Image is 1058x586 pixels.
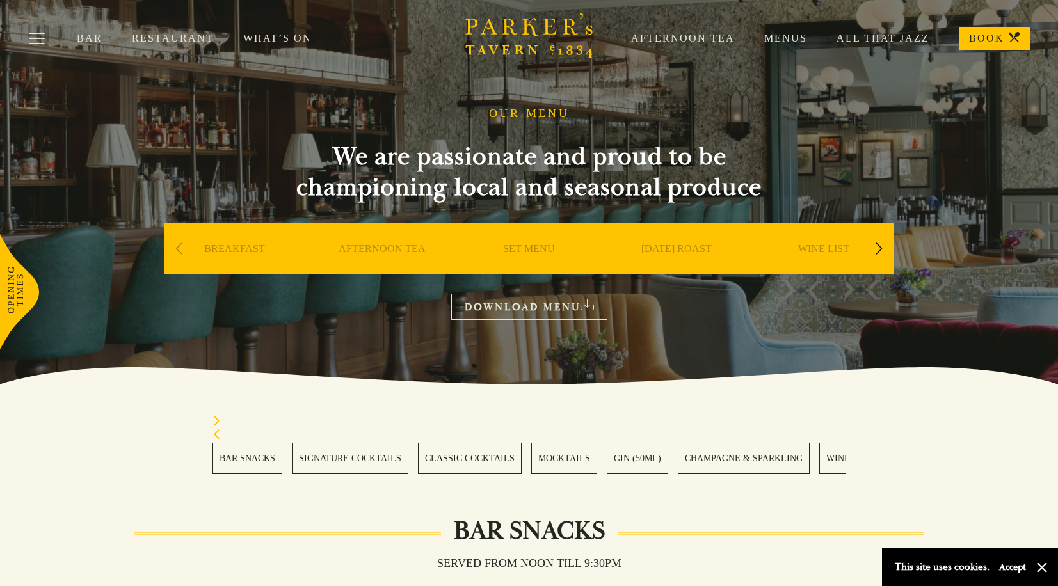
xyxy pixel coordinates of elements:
a: 6 / 28 [678,443,810,474]
p: This site uses cookies. [895,558,990,576]
div: 4 / 9 [606,223,747,313]
div: Next slide [870,235,888,263]
button: Accept [999,561,1026,573]
div: 5 / 9 [753,223,894,313]
a: 4 / 28 [531,443,597,474]
a: SET MENU [503,242,555,294]
a: 1 / 28 [212,443,282,474]
a: 2 / 28 [292,443,408,474]
h2: Bar Snacks [441,516,618,546]
button: Close and accept [1036,561,1048,574]
a: 3 / 28 [418,443,522,474]
a: 5 / 28 [607,443,668,474]
h1: OUR MENU [489,107,570,121]
a: DOWNLOAD MENU [451,294,607,320]
a: AFTERNOON TEA [339,242,426,294]
a: BREAKFAST [204,242,265,294]
a: 7 / 28 [819,443,862,474]
h2: We are passionate and proud to be championing local and seasonal produce [273,141,785,203]
div: 2 / 9 [312,223,453,313]
div: Next slide [212,416,846,429]
div: Previous slide [212,429,846,443]
div: 3 / 9 [459,223,600,313]
div: 1 / 9 [164,223,305,313]
div: Previous slide [171,235,188,263]
a: [DATE] ROAST [641,242,712,294]
h3: Served from noon till 9:30pm [424,556,634,570]
a: WINE LIST [798,242,849,294]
